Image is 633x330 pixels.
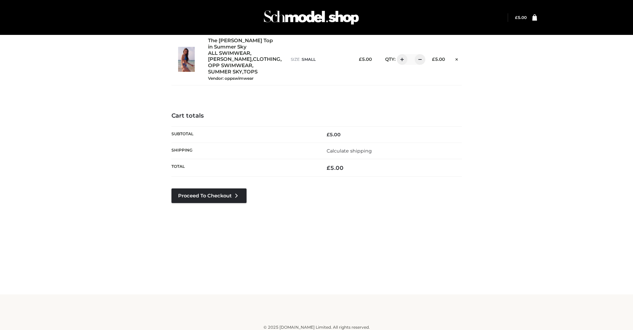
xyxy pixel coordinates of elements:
small: Vendor: oppswimwear [208,76,254,81]
a: £5.00 [515,15,527,20]
th: Subtotal [171,126,317,143]
span: £ [327,165,330,171]
div: QTY: [378,54,421,65]
a: [PERSON_NAME] [208,56,252,62]
p: size : [291,56,348,62]
span: £ [432,56,435,62]
bdi: 5.00 [327,132,341,138]
th: Total [171,159,317,177]
span: £ [327,132,330,138]
a: Calculate shipping [327,148,372,154]
a: ALL SWIMWEAR [208,50,250,56]
a: Proceed to Checkout [171,188,247,203]
span: £ [359,56,362,62]
a: Remove this item [452,54,462,63]
div: , , , , , [208,38,284,81]
bdi: 5.00 [432,56,445,62]
a: OPP SWIMWEAR [208,62,252,69]
bdi: 5.00 [515,15,527,20]
a: CLOTHING [253,56,280,62]
h4: Cart totals [171,112,462,120]
span: £ [515,15,518,20]
img: Schmodel Admin 964 [262,4,361,31]
th: Shipping [171,143,317,159]
bdi: 5.00 [327,165,344,171]
a: TOPS [244,69,258,75]
a: The [PERSON_NAME] Top in Summer Sky [208,38,276,50]
span: SMALL [302,57,316,62]
bdi: 5.00 [359,56,372,62]
a: SUMMER SKY [208,69,242,75]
